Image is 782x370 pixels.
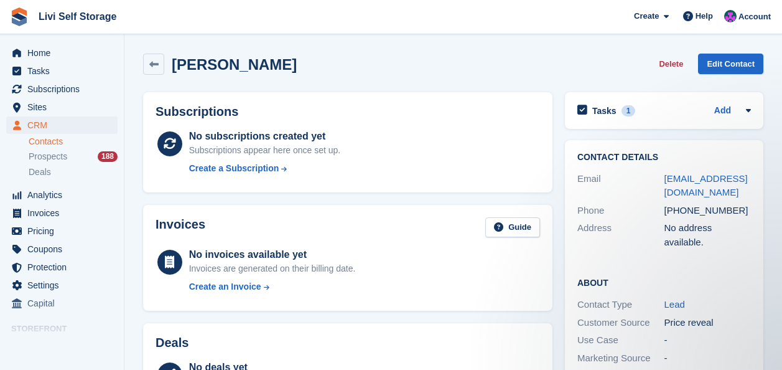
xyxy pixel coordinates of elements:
div: Phone [577,204,664,218]
h2: Subscriptions [156,105,540,119]
a: Contacts [29,136,118,148]
a: menu [6,62,118,80]
h2: Invoices [156,217,205,238]
a: menu [6,116,118,134]
a: Edit Contact [698,54,763,74]
a: Deals [29,166,118,179]
h2: About [577,276,751,288]
span: Settings [27,277,102,294]
div: Create a Subscription [189,162,279,175]
a: Add [714,104,731,118]
span: Pricing [27,222,102,240]
div: Subscriptions appear here once set up. [189,144,341,157]
span: Invoices [27,204,102,222]
div: No address available. [664,221,752,249]
div: Price reveal [664,316,752,330]
div: 188 [98,151,118,162]
div: 1 [621,105,636,116]
span: Prospects [29,151,67,163]
h2: Deals [156,336,189,350]
div: Marketing Source [577,351,664,366]
div: Customer Source [577,316,664,330]
h2: Tasks [592,105,617,116]
button: Delete [654,54,688,74]
span: Analytics [27,186,102,204]
img: stora-icon-8386f47178a22dfd0bd8f6a31ec36ba5ce8667c1dd55bd0f319d3a0aa187defe.svg [10,7,29,26]
a: menu [6,222,118,240]
span: Help [696,10,713,22]
div: Email [577,172,664,200]
a: menu [6,277,118,294]
a: Create a Subscription [189,162,341,175]
img: Graham Cameron [724,10,737,22]
span: Sites [27,98,102,116]
a: menu [6,44,118,62]
a: menu [6,186,118,204]
span: Subscriptions [27,80,102,98]
span: Create [634,10,659,22]
a: Lead [664,299,685,310]
a: [EMAIL_ADDRESS][DOMAIN_NAME] [664,173,748,198]
span: CRM [27,116,102,134]
span: Coupons [27,240,102,258]
div: Create an Invoice [189,280,261,293]
a: Guide [485,217,540,238]
div: Contact Type [577,298,664,312]
a: Prospects 188 [29,150,118,163]
a: menu [6,295,118,312]
h2: [PERSON_NAME] [172,56,297,73]
div: - [664,351,752,366]
div: No invoices available yet [189,247,356,262]
span: Home [27,44,102,62]
span: Storefront [11,323,124,335]
a: menu [6,80,118,98]
span: Online Store [27,338,102,356]
div: No subscriptions created yet [189,129,341,144]
a: Create an Invoice [189,280,356,293]
div: Invoices are generated on their billing date. [189,262,356,275]
span: Capital [27,295,102,312]
a: menu [6,98,118,116]
span: Deals [29,166,51,178]
a: menu [6,204,118,222]
h2: Contact Details [577,153,751,163]
a: menu [6,240,118,258]
a: menu [6,338,118,356]
a: Livi Self Storage [34,6,121,27]
div: Address [577,221,664,249]
div: Use Case [577,333,664,348]
div: [PHONE_NUMBER] [664,204,752,218]
div: - [664,333,752,348]
a: Preview store [103,339,118,354]
span: Protection [27,259,102,276]
a: menu [6,259,118,276]
span: Tasks [27,62,102,80]
span: Account [738,11,771,23]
